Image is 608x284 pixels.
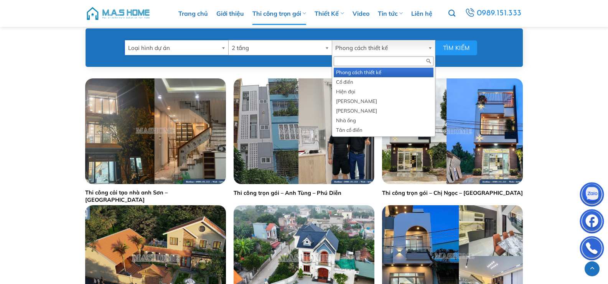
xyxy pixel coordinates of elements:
[315,2,344,25] a: Thiết Kế
[334,106,433,116] li: [PERSON_NAME]
[580,211,603,234] img: Facebook
[580,184,603,207] img: Zalo
[435,40,477,55] button: Tìm kiếm
[85,78,226,184] img: Cải tạo nhà anh Sơn - Hà Đông | MasHome
[216,2,244,25] a: Giới thiệu
[353,2,369,25] a: Video
[232,40,322,56] span: 2 tầng
[477,7,522,20] span: 0989.151.333
[382,189,523,197] a: Thi công trọn gói – Chị Ngọc – [GEOGRAPHIC_DATA]
[464,7,522,20] a: 0989.151.333
[85,189,226,203] a: Thi công cải tạo nhà anh Sơn – [GEOGRAPHIC_DATA]
[335,40,425,56] span: Phong cách thiết kế
[252,2,306,25] a: Thi công trọn gói
[178,2,208,25] a: Trang chủ
[448,5,455,22] a: Tìm kiếm
[86,2,151,25] img: M.A.S HOME – Tổng Thầu Thiết Kế Và Xây Nhà Trọn Gói
[234,78,374,184] img: Thi công trọn gói - Anh Tùng - Phú Diễn | MasHome
[334,116,433,125] li: Nhà ống
[334,77,433,87] li: Cổ điển
[580,238,603,261] img: Phone
[334,125,433,135] li: Tân cổ điển
[234,189,341,197] a: Thi công trọn gói – Anh Tùng – Phú Diễn
[382,78,523,184] img: Thi công trọn gói chị Ngọc - Thái Bình | MasHome
[334,96,433,106] li: [PERSON_NAME]
[378,2,403,25] a: Tin tức
[334,68,433,77] li: Phong cách thiết kế
[411,2,432,25] a: Liên hệ
[334,87,433,96] li: Hiện đại
[585,261,600,276] a: Lên đầu trang
[128,40,218,56] span: Loại hình dự án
